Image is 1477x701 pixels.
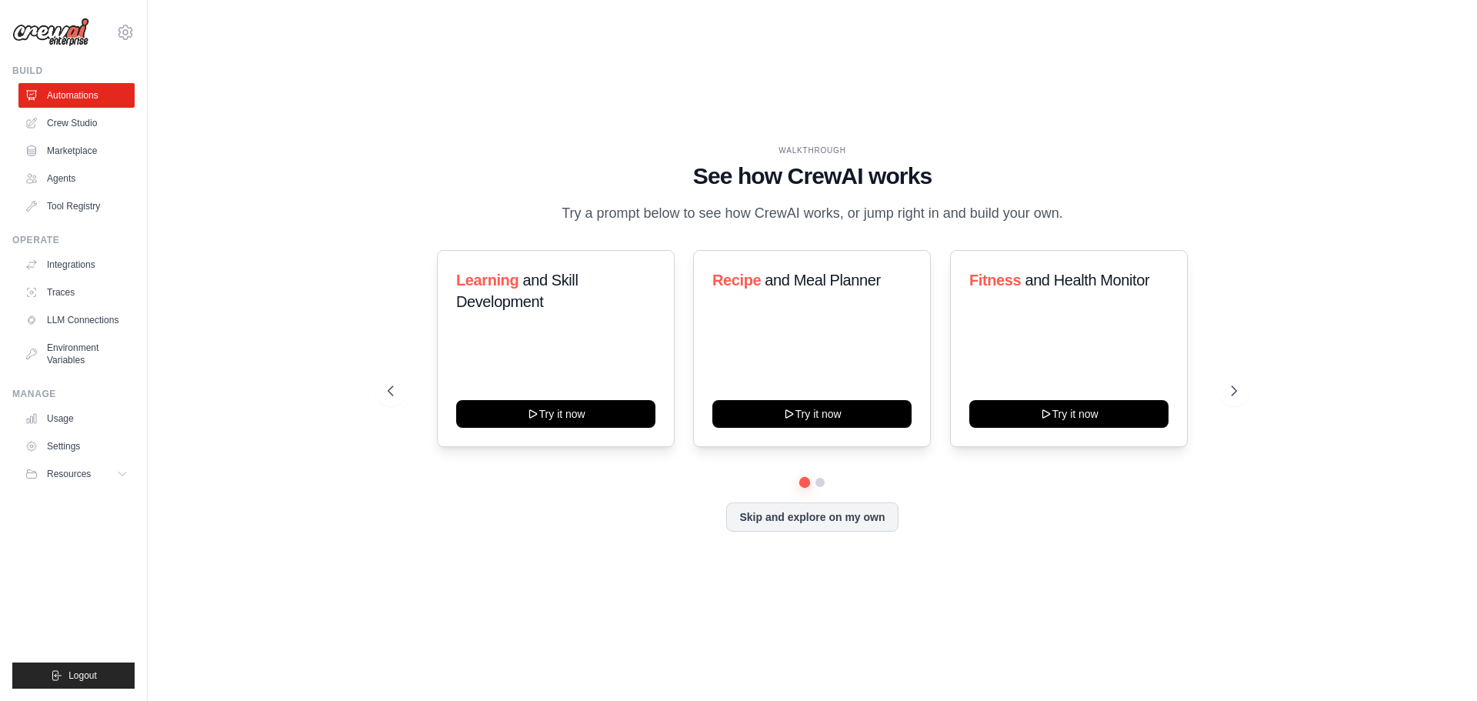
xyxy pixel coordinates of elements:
[969,400,1169,428] button: Try it now
[554,202,1071,225] p: Try a prompt below to see how CrewAI works, or jump right in and build your own.
[18,166,135,191] a: Agents
[18,462,135,486] button: Resources
[18,280,135,305] a: Traces
[388,145,1237,156] div: WALKTHROUGH
[712,272,761,289] span: Recipe
[18,335,135,372] a: Environment Variables
[388,162,1237,190] h1: See how CrewAI works
[726,502,898,532] button: Skip and explore on my own
[18,308,135,332] a: LLM Connections
[969,272,1021,289] span: Fitness
[712,400,912,428] button: Try it now
[1025,272,1149,289] span: and Health Monitor
[18,194,135,219] a: Tool Registry
[68,669,97,682] span: Logout
[456,272,578,310] span: and Skill Development
[18,83,135,108] a: Automations
[18,252,135,277] a: Integrations
[12,18,89,47] img: Logo
[18,111,135,135] a: Crew Studio
[18,434,135,459] a: Settings
[456,400,655,428] button: Try it now
[18,139,135,163] a: Marketplace
[12,388,135,400] div: Manage
[12,234,135,246] div: Operate
[456,272,518,289] span: Learning
[12,65,135,77] div: Build
[47,468,91,480] span: Resources
[12,663,135,689] button: Logout
[18,406,135,431] a: Usage
[765,272,881,289] span: and Meal Planner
